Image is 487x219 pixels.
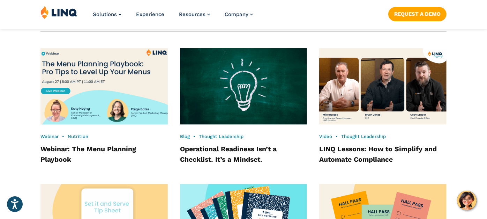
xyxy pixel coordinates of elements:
button: Hello, have a question? Let’s chat. [457,191,477,210]
img: Idea Bulb for Operational Readiness [180,48,307,125]
span: Solutions [93,11,117,17]
a: Solutions [93,11,121,17]
a: Company [225,11,253,17]
nav: Primary Navigation [93,6,253,29]
a: Video [319,134,332,139]
span: Resources [179,11,205,17]
nav: Button Navigation [388,6,447,21]
a: Webinar: The Menu Planning Playbook [40,145,136,163]
a: Resources [179,11,210,17]
a: Thought Leadership [199,134,244,139]
a: Nutrition [68,134,88,139]
div: • [40,133,167,140]
a: Thought Leadership [341,134,386,139]
a: Blog [180,134,190,139]
a: Webinar [40,134,59,139]
a: Request a Demo [388,7,447,21]
div: • [180,133,307,140]
a: LINQ Lessons: How to Simplify and Automate Compliance [319,145,437,163]
div: • [319,133,446,140]
a: Experience [136,11,164,17]
a: Operational Readiness Isn’t a Checklist. It’s a Mindset. [180,145,277,163]
img: LINQ | K‑12 Software [40,6,77,19]
span: Company [225,11,248,17]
